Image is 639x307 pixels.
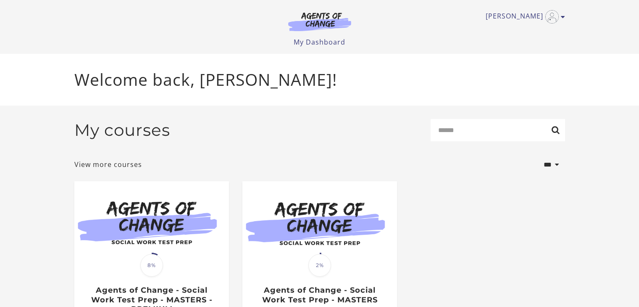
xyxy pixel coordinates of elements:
[294,37,345,47] a: My Dashboard
[308,254,331,277] span: 2%
[486,10,561,24] a: Toggle menu
[74,159,142,169] a: View more courses
[251,286,388,304] h3: Agents of Change - Social Work Test Prep - MASTERS
[279,12,360,31] img: Agents of Change Logo
[74,67,565,92] p: Welcome back, [PERSON_NAME]!
[140,254,163,277] span: 8%
[74,120,170,140] h2: My courses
